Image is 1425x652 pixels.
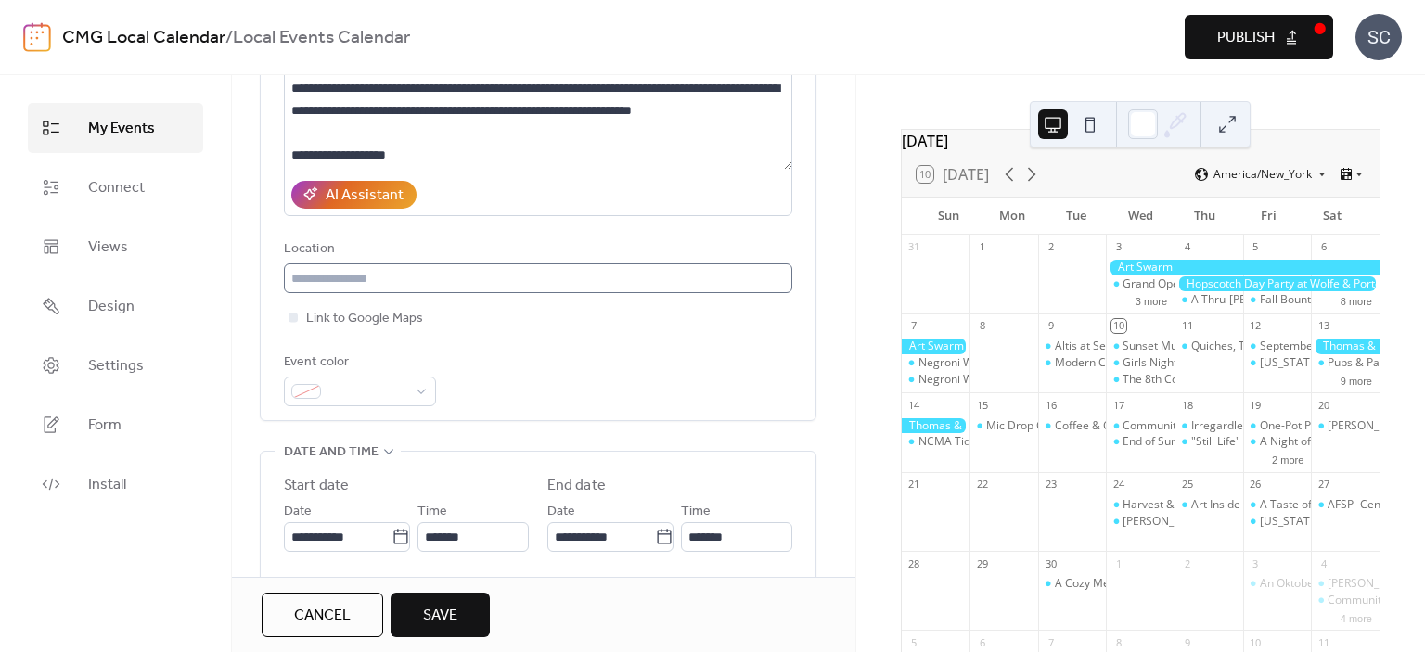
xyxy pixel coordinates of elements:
a: My Events [28,103,203,153]
div: 4 [1316,556,1330,570]
div: Thomas & Friends in the Garden at New Hope Valley Railway [902,418,970,434]
div: 8 [975,319,989,333]
span: Cancel [294,605,351,627]
div: Altis at Serenity Sangria Social [1038,339,1107,354]
div: 11 [1180,319,1194,333]
div: NCMA Tidewater Tea [902,434,970,450]
span: Settings [88,355,144,377]
div: 7 [1044,635,1058,649]
div: 16 [1044,398,1058,412]
div: Modern Calligraphy for Beginners at W.E.L.D. Wine & Beer [1055,355,1355,371]
div: Girls Night Out [1123,355,1199,371]
div: Wed [1109,198,1173,235]
div: 23 [1044,478,1058,492]
div: End of Summer Cast Iron Cooking [1106,434,1175,450]
span: My Events [88,118,155,140]
div: 29 [975,556,989,570]
span: Time [417,501,447,523]
div: Girls Night Out [1106,355,1175,371]
div: 9 [1044,319,1058,333]
div: Cary Greenways Tour [1311,576,1380,592]
div: A Cozy Mediterranean Dinner Party [1055,576,1239,592]
button: 3 more [1128,292,1175,308]
div: 31 [907,240,921,254]
span: Views [88,237,128,259]
div: Quiches, Tarts, Pies ... Oh My! [1191,339,1342,354]
div: Sunset Music Series [1123,339,1226,354]
div: 18 [1180,398,1194,412]
span: Design [88,296,135,318]
div: 10 [1111,319,1125,333]
div: Negroni Week Kickoff Event [918,372,1060,388]
button: Save [391,593,490,637]
div: Sat [1301,198,1365,235]
div: Art Inside the Bottle: Devotion [1175,497,1243,513]
div: AI Assistant [326,185,404,207]
div: Sunset Music Series [1106,339,1175,354]
div: Community Yoga Flow With Corepower Yoga [1123,418,1352,434]
span: Form [88,415,122,437]
div: 7 [907,319,921,333]
div: Harvest & Harmony Cooking Class [1106,497,1175,513]
div: 5 [1249,240,1263,254]
div: NCMA Tidewater Tea [918,434,1029,450]
div: Altis at Serenity Sangria Social [1055,339,1212,354]
div: 6 [975,635,989,649]
div: September Apples Aplenty [1243,339,1312,354]
div: North Carolina FC vs. Miami FC: Fall Fest/State Fair/College Night [1243,514,1312,530]
div: Grand Opening and Art Swarm Kickoff [1123,276,1318,292]
div: North Carolina FC vs. El Paso Locomotive: BBQ, Beer, Bourbon Night [1243,355,1312,371]
span: All day [306,575,343,597]
div: Harvest & Harmony Cooking Class [1123,497,1301,513]
div: 28 [907,556,921,570]
div: Irregardless' 2005 Dinner [1175,418,1243,434]
span: Time [681,501,711,523]
div: Coffee & Culture [1038,418,1107,434]
div: An Oktoberfest Dinner Party [1260,576,1406,592]
div: One-Pot Pasta [1243,418,1312,434]
div: Thomas & Friends in the Garden at New Hope Valley Railway [1311,339,1380,354]
div: Mic Drop Club [969,418,1038,434]
div: Thu [1173,198,1237,235]
div: The 8th Continent with [PERSON_NAME] [1123,372,1329,388]
button: 2 more [1265,451,1311,467]
span: Date [547,501,575,523]
div: 12 [1249,319,1263,333]
div: A Taste of Dim Sum [1243,497,1312,513]
div: 11 [1316,635,1330,649]
div: 10 [1249,635,1263,649]
b: / [225,20,233,56]
div: End date [547,475,606,497]
a: Install [28,459,203,509]
a: Settings [28,340,203,390]
div: Irregardless' 2005 Dinner [1191,418,1324,434]
div: An Oktoberfest Dinner Party [1243,576,1312,592]
span: Save [423,605,457,627]
div: AFSP- Central Carolina Out of the Darkness Walk [1311,497,1380,513]
a: Views [28,222,203,272]
button: Publish [1185,15,1333,59]
div: 1 [975,240,989,254]
div: Sun [917,198,981,235]
div: Community Yoga Flow With Corepower Yoga [1311,593,1380,608]
div: Art Inside the Bottle: Devotion [1191,497,1345,513]
span: Date [284,501,312,523]
div: A Night of Romantasy Gala [1260,434,1398,450]
img: logo [23,22,51,52]
div: September Apples Aplenty [1260,339,1397,354]
div: 4 [1180,240,1194,254]
span: Install [88,474,126,496]
a: CMG Local Calendar [62,20,225,56]
button: Cancel [262,593,383,637]
div: 20 [1316,398,1330,412]
a: Design [28,281,203,331]
div: Hopscotch Day Party at Wolfe & Porter [1175,276,1380,292]
div: 14 [907,398,921,412]
div: Community Yoga Flow With Corepower Yoga [1106,418,1175,434]
button: 4 more [1333,609,1380,625]
div: 13 [1316,319,1330,333]
button: 9 more [1333,372,1380,388]
div: Negroni Week Kickoff Event [902,355,970,371]
div: Quiches, Tarts, Pies ... Oh My! [1175,339,1243,354]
